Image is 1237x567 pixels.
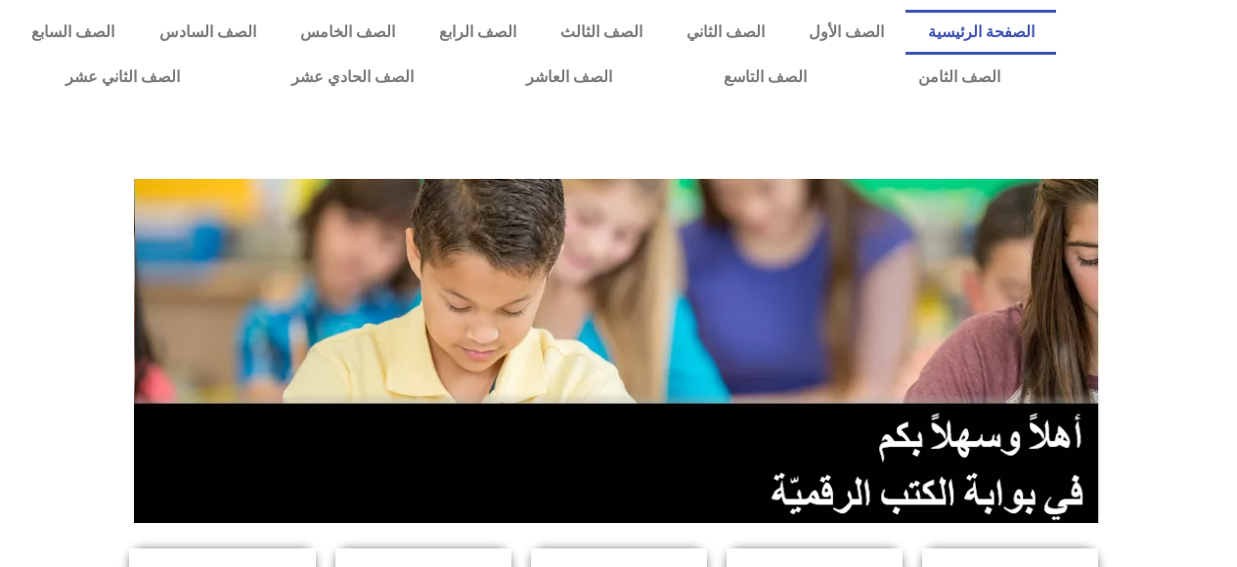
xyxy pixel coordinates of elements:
[10,10,137,55] a: الصف السابع
[906,10,1056,55] a: الصفحة الرئيسية
[10,55,236,100] a: الصف الثاني عشر
[664,10,786,55] a: الصف الثاني
[786,10,906,55] a: الصف الأول
[137,10,278,55] a: الصف السادس
[668,55,862,100] a: الصف التاسع
[862,55,1056,100] a: الصف الثامن
[470,55,668,100] a: الصف العاشر
[278,10,417,55] a: الصف الخامس
[417,10,538,55] a: الصف الرابع
[236,55,469,100] a: الصف الحادي عشر
[538,10,664,55] a: الصف الثالث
